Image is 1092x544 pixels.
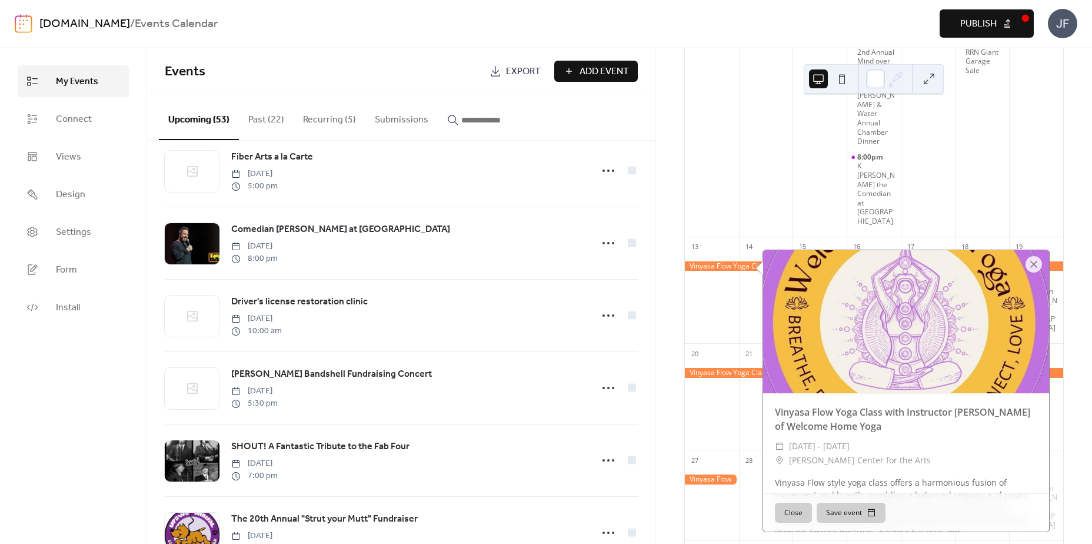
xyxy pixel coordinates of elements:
span: [DATE] [231,530,282,542]
a: Form [18,254,129,286]
span: Settings [56,225,91,240]
a: Design [18,178,129,210]
div: K [PERSON_NAME] the Comedian at [GEOGRAPHIC_DATA] [857,161,896,225]
span: [DATE] [231,457,278,470]
span: [PERSON_NAME] Center for the Arts [789,453,931,467]
a: Connect [18,103,129,135]
span: Connect [56,112,92,127]
div: 2nd Annual Mind over Miles 5K [857,48,896,75]
span: 5:00 pm [231,180,278,193]
span: [DATE] - [DATE] [789,439,850,453]
button: Publish [940,9,1034,38]
div: 2nd Annual Mind over Miles 5K [847,38,901,75]
span: 8:00pm [857,152,885,162]
button: Save event [817,503,885,523]
div: Vinyasa Flow Yoga Class with Instructor Sara Wheeler of Welcome Home Yoga [685,368,1063,378]
span: [DATE] [231,240,278,253]
button: Past (22) [239,95,294,139]
span: Add Event [580,65,629,79]
div: 15 [796,241,809,254]
b: / [130,13,135,35]
span: The 20th Annual "Strut your Mutt" Fundraiser [231,512,418,526]
b: Events Calendar [135,13,218,35]
div: RRN Giant Garage Sale [966,48,1004,75]
span: Fiber Arts a la Carte [231,150,313,164]
span: Install [56,301,80,315]
div: 19 [1013,241,1026,254]
span: [DATE] [231,385,278,397]
span: 10:00 am [231,325,282,337]
div: ​ [775,453,784,467]
a: The 20th Annual "Strut your Mutt" Fundraiser [231,512,418,527]
div: Vinyasa Flow Yoga Class with Instructor Sara Wheeler of Welcome Home Yoga [685,261,1063,271]
div: K Jay the Comedian at Island Resort and Casino Club 41 [847,152,901,226]
a: Driver's license restoration clinic [231,294,368,310]
div: 21 [743,347,755,360]
a: Comedian [PERSON_NAME] at [GEOGRAPHIC_DATA] [231,222,450,237]
button: Add Event [554,61,638,82]
div: RRN Giant Garage Sale [955,38,1009,75]
div: 14 [743,241,755,254]
div: [PERSON_NAME] & Water Annual Chamber Dinner [857,91,896,146]
a: [DOMAIN_NAME] [39,13,130,35]
span: 5:30 pm [231,397,278,410]
a: Export [481,61,550,82]
a: Fiber Arts a la Carte [231,150,313,165]
span: [DATE] [231,168,278,180]
div: 13 [688,241,701,254]
span: 7:00 pm [231,470,278,482]
span: Events [165,59,205,85]
a: SHOUT! A Fantastic Tribute to the Fab Four [231,439,409,455]
span: Form [56,263,77,277]
span: Publish [960,17,997,31]
span: Views [56,150,81,164]
div: Vinyasa Flow Yoga Class with Instructor [PERSON_NAME] of Welcome Home Yoga [763,405,1049,433]
div: 20 [688,347,701,360]
a: Settings [18,216,129,248]
span: Export [506,65,541,79]
span: My Events [56,75,98,89]
span: [PERSON_NAME] Bandshell Fundraising Concert [231,367,432,382]
span: SHOUT! A Fantastic Tribute to the Fab Four [231,440,409,454]
button: Recurring (5) [294,95,365,139]
div: ​ [775,439,784,453]
span: Driver's license restoration clinic [231,295,368,309]
span: [DATE] [231,313,282,325]
a: Install [18,291,129,323]
span: 8:00 pm [231,253,278,265]
div: Vinyasa Flow Yoga Class with Instructor Sara Wheeler of Welcome Home Yoga [685,475,739,485]
a: My Events [18,65,129,97]
div: 16 [850,241,863,254]
div: 28 [743,454,755,467]
a: Views [18,141,129,173]
span: Design [56,188,85,202]
div: 27 [688,454,701,467]
div: 18 [958,241,971,254]
a: [PERSON_NAME] Bandshell Fundraising Concert [231,367,432,382]
div: 17 [904,241,917,254]
div: Woods & Water Annual Chamber Dinner [847,82,901,146]
div: JF [1048,9,1077,38]
button: Close [775,503,812,523]
img: logo [15,14,32,33]
button: Upcoming (53) [159,95,239,140]
button: Submissions [365,95,438,139]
